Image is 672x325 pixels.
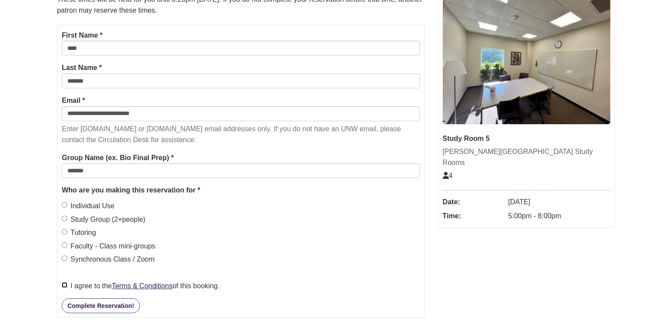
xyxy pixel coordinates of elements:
label: Individual Use [62,200,115,212]
div: Study Room 5 [443,133,610,144]
label: Email * [62,95,85,106]
div: [PERSON_NAME][GEOGRAPHIC_DATA] Study Rooms [443,146,610,168]
legend: Who are you making this reservation for * [62,185,420,196]
input: Faculty - Class mini-groups [62,242,67,248]
label: First Name * [62,30,102,41]
label: Last Name * [62,62,102,73]
label: Group Name (ex. Bio Final Prep) * [62,152,174,164]
dd: 5:00pm - 8:00pm [508,209,610,223]
dt: Date: [443,195,504,209]
label: Faculty - Class mini-groups [62,241,155,252]
a: Terms & Conditions [112,282,173,290]
label: Tutoring [62,227,96,238]
input: I agree to theTerms & Conditionsof this booking. [62,282,67,288]
input: Study Group (2+people) [62,216,67,221]
label: Synchronous Class / Zoom [62,254,154,265]
button: Complete Reservation! [62,298,140,313]
input: Tutoring [62,229,67,234]
dd: [DATE] [508,195,610,209]
label: I agree to the of this booking. [62,280,220,292]
span: The capacity of this space [443,172,453,179]
p: Enter [DOMAIN_NAME] or [DOMAIN_NAME] email addresses only. If you do not have an UNW email, pleas... [62,123,420,146]
dt: Time: [443,209,504,223]
input: Synchronous Class / Zoom [62,255,67,261]
label: Study Group (2+people) [62,214,145,225]
input: Individual Use [62,202,67,208]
